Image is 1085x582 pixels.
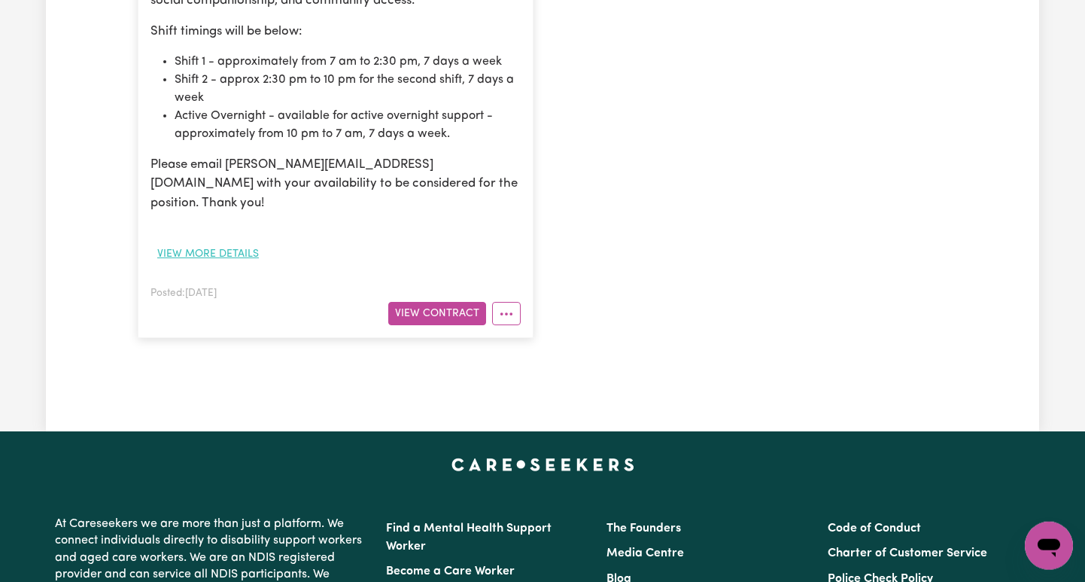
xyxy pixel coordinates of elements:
[175,107,521,143] li: Active Overnight - available for active overnight support - approximately from 10 pm to 7 am, 7 d...
[388,302,486,325] button: View Contract
[386,565,515,577] a: Become a Care Worker
[386,523,552,553] a: Find a Mental Health Support Worker
[150,22,521,41] p: Shift timings will be below:
[175,53,521,71] li: Shift 1 - approximately from 7 am to 2:30 pm, 7 days a week
[492,302,521,325] button: More options
[451,459,634,471] a: Careseekers home page
[175,71,521,107] li: Shift 2 - approx 2:30 pm to 10 pm for the second shift, 7 days a week
[150,242,266,266] button: View more details
[150,155,521,212] p: Please email [PERSON_NAME][EMAIL_ADDRESS][DOMAIN_NAME] with your availability to be considered fo...
[828,547,987,559] a: Charter of Customer Service
[606,547,684,559] a: Media Centre
[150,288,217,298] span: Posted: [DATE]
[828,523,921,535] a: Code of Conduct
[1025,522,1073,570] iframe: Button to launch messaging window
[606,523,681,535] a: The Founders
